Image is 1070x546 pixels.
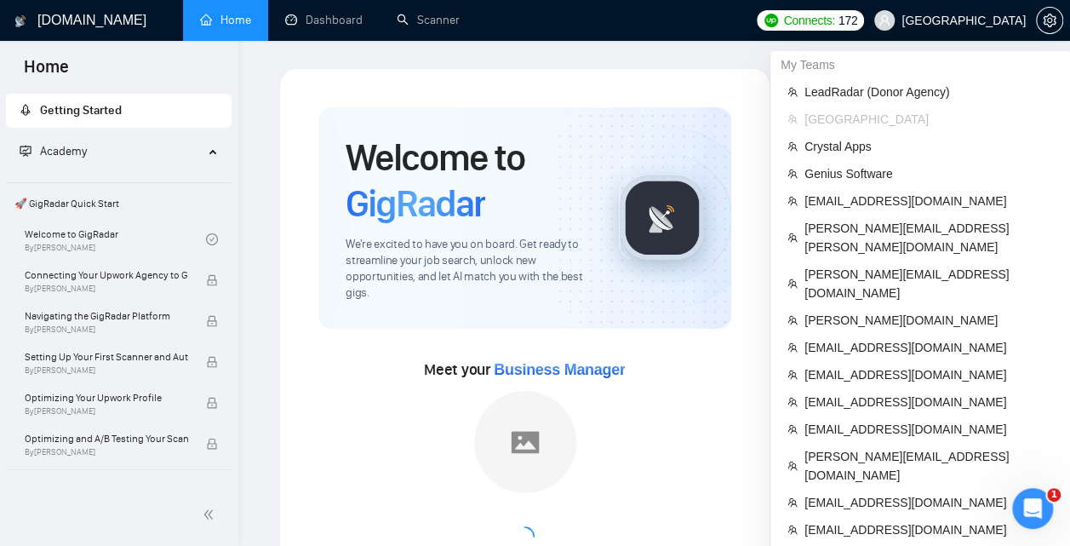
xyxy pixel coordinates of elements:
span: By [PERSON_NAME] [25,365,188,376]
span: Academy [20,144,87,158]
span: Your GigRadar subscription will be canceled Please visit your billing portal to update your billi... [819,126,1000,181]
button: setting [1036,7,1063,34]
a: homeHome [200,13,251,27]
span: 172 [838,11,857,30]
span: Optimizing Your Upwork Profile [25,389,188,406]
img: gigradar-logo.png [620,175,705,261]
img: logo [14,8,26,35]
span: Business Manager [494,361,625,378]
span: Subscription [819,89,903,118]
span: 1 [1047,488,1061,502]
h1: Welcome to [346,135,592,227]
span: Getting Started [40,103,122,118]
span: lock [206,397,218,409]
a: Join GigRadar Slack Community [945,244,994,263]
span: user [878,14,890,26]
a: setting [1036,14,1063,27]
a: export [998,244,1008,261]
span: Meet your [424,360,625,379]
span: rocket [20,104,31,116]
iframe: Intercom live chat [1012,488,1053,529]
span: lock [206,438,218,450]
span: 🚀 GigRadar Quick Start [8,187,230,221]
img: upwork-logo.png [764,14,778,27]
span: By [PERSON_NAME] [25,325,188,335]
span: export [998,245,1008,259]
span: Optimizing and A/B Testing Your Scanner for Better Results [25,430,188,447]
span: Academy [40,144,87,158]
a: Welcome to GigRadarBy[PERSON_NAME] [25,221,206,258]
span: lock [206,274,218,286]
span: By [PERSON_NAME] [25,406,188,417]
span: on [819,140,861,152]
a: searchScanner [397,13,460,27]
span: Connects: [783,11,834,30]
span: double-left [203,506,220,523]
span: 👑 Agency Success with GigRadar [8,474,230,508]
span: check-circle [206,233,218,245]
span: lock [206,315,218,327]
span: By [PERSON_NAME] [25,447,188,457]
a: dashboardDashboard [285,13,363,27]
span: lock [206,356,218,368]
span: By [PERSON_NAME] [25,284,188,294]
span: Home [10,55,83,90]
span: Navigating the GigRadar Platform [25,307,188,325]
span: Connecting Your Upwork Agency to GigRadar [25,267,188,284]
span: fund-projection-screen [20,145,31,157]
span: Setting Up Your First Scanner and Auto-Bidder [25,348,188,365]
span: GigRadar [346,181,485,227]
img: placeholder.png [474,391,576,493]
span: setting [1037,14,1062,27]
span: [DATE] . [830,140,861,152]
span: Latest Posts from the GigRadar Community [819,242,879,263]
li: Getting Started [6,94,232,128]
div: Cancellation [919,93,1008,115]
span: We're excited to have you on board. Get ready to streamline your job search, unlock new opportuni... [346,237,592,302]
